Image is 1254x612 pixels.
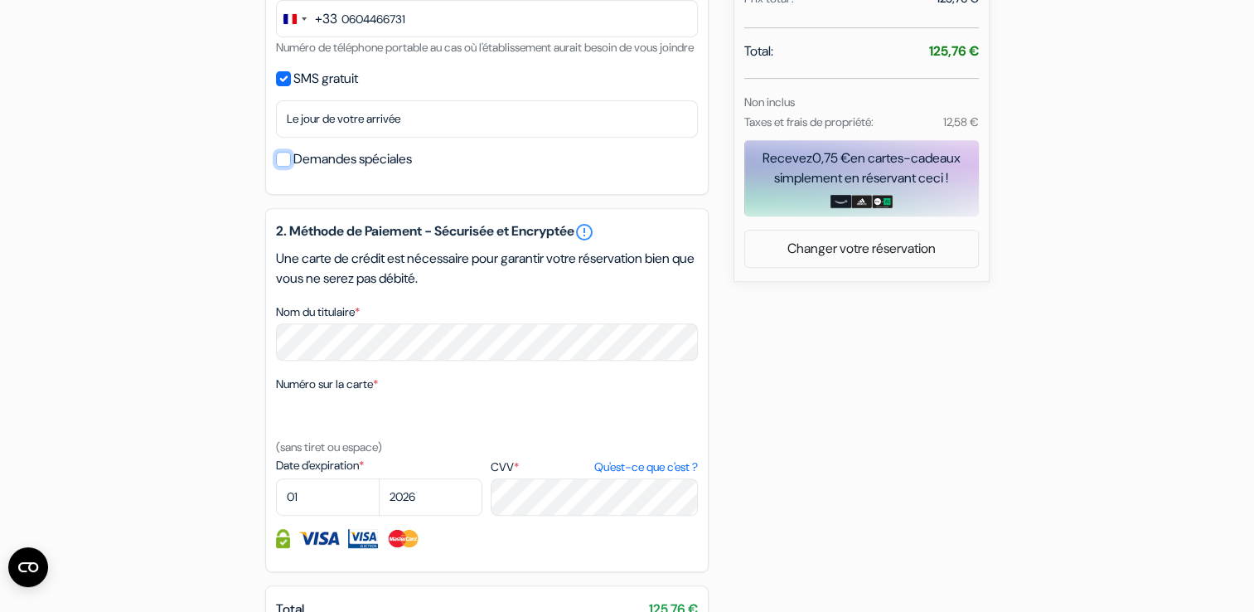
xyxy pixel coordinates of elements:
label: Nom du titulaire [276,304,360,321]
a: error_outline [574,222,594,242]
img: Master Card [386,529,420,548]
span: Total: [744,41,773,61]
small: 12,58 € [942,114,978,129]
img: Information de carte de crédit entièrement encryptée et sécurisée [276,529,290,548]
label: CVV [491,459,697,476]
p: Une carte de crédit est nécessaire pour garantir votre réservation bien que vous ne serez pas déb... [276,249,698,289]
button: Change country, selected France (+33) [277,1,337,36]
strong: 125,76 € [929,42,979,60]
small: Taxes et frais de propriété: [744,114,874,129]
label: Date d'expiration [276,457,482,474]
img: adidas-card.png [851,195,872,208]
img: uber-uber-eats-card.png [872,195,893,208]
h5: 2. Méthode de Paiement - Sécurisée et Encryptée [276,222,698,242]
a: Changer votre réservation [745,233,978,265]
label: Demandes spéciales [293,148,412,171]
small: Non inclus [744,95,795,109]
div: +33 [315,9,337,29]
img: Visa Electron [348,529,378,548]
span: 0,75 € [812,149,850,167]
label: SMS gratuit [293,67,358,90]
label: Numéro sur la carte [276,376,378,393]
small: Numéro de téléphone portable au cas où l'établissement aurait besoin de vous joindre [276,40,694,55]
small: (sans tiret ou espace) [276,440,382,454]
img: Visa [298,529,340,548]
img: amazon-card-no-text.png [830,195,851,208]
a: Qu'est-ce que c'est ? [593,459,697,476]
button: Ouvrir le widget CMP [8,547,48,587]
div: Recevez en cartes-cadeaux simplement en réservant ceci ! [744,148,979,188]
